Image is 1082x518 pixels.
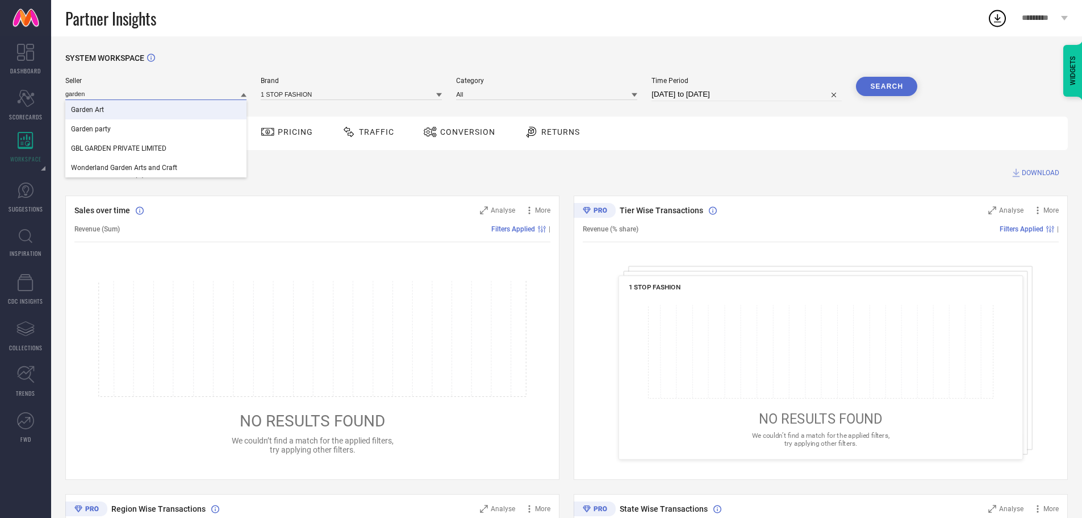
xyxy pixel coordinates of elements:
[10,155,41,163] span: WORKSPACE
[71,106,104,114] span: Garden Art
[9,343,43,352] span: COLLECTIONS
[1000,225,1043,233] span: Filters Applied
[232,436,394,454] span: We couldn’t find a match for the applied filters, try applying other filters.
[71,125,111,133] span: Garden party
[620,206,703,215] span: Tier Wise Transactions
[65,100,247,119] div: Garden Art
[1057,225,1059,233] span: |
[65,7,156,30] span: Partner Insights
[65,77,247,85] span: Seller
[480,206,488,214] svg: Zoom
[71,164,177,172] span: Wonderland Garden Arts and Craft
[988,505,996,513] svg: Zoom
[491,206,515,214] span: Analyse
[65,119,247,139] div: Garden party
[65,53,144,63] span: SYSTEM WORKSPACE
[987,8,1008,28] div: Open download list
[535,206,550,214] span: More
[491,505,515,513] span: Analyse
[71,144,166,152] span: GBL GARDEN PRIVATE LIMITED
[261,77,442,85] span: Brand
[759,411,883,427] span: NO RESULTS FOUND
[651,88,842,101] input: Select time period
[65,158,247,177] div: Wonderland Garden Arts and Craft
[1043,505,1059,513] span: More
[10,67,41,75] span: DASHBOARD
[359,127,394,136] span: Traffic
[583,225,638,233] span: Revenue (% share)
[65,139,247,158] div: GBL GARDEN PRIVATE LIMITED
[1043,206,1059,214] span: More
[9,205,43,213] span: SUGGESTIONS
[278,127,313,136] span: Pricing
[988,206,996,214] svg: Zoom
[999,505,1023,513] span: Analyse
[74,225,120,233] span: Revenue (Sum)
[541,127,580,136] span: Returns
[856,77,917,96] button: Search
[240,412,385,430] span: NO RESULTS FOUND
[620,504,708,513] span: State Wise Transactions
[1022,167,1059,179] span: DOWNLOAD
[574,203,616,220] div: Premium
[20,435,31,444] span: FWD
[549,225,550,233] span: |
[74,206,130,215] span: Sales over time
[629,283,681,291] span: 1 STOP FASHION
[535,505,550,513] span: More
[16,389,35,397] span: TRENDS
[999,206,1023,214] span: Analyse
[440,127,495,136] span: Conversion
[491,225,535,233] span: Filters Applied
[480,505,488,513] svg: Zoom
[9,113,43,121] span: SCORECARDS
[651,77,842,85] span: Time Period
[10,249,41,258] span: INSPIRATION
[456,77,637,85] span: Category
[8,297,43,305] span: CDC INSIGHTS
[111,504,206,513] span: Region Wise Transactions
[752,432,889,447] span: We couldn’t find a match for the applied filters, try applying other filters.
